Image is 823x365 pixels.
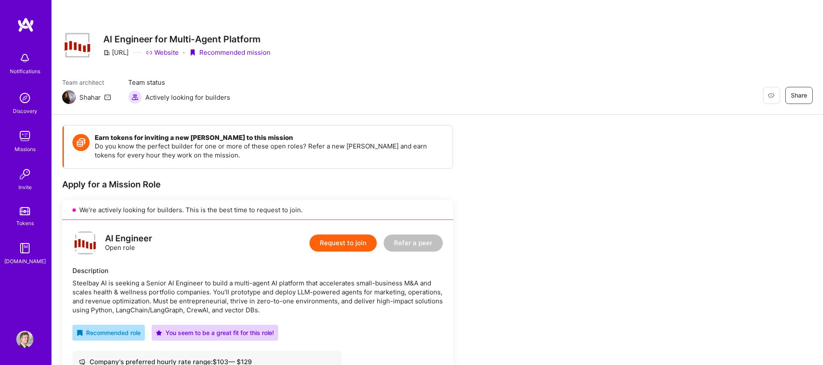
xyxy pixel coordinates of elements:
[72,266,443,275] div: Description
[14,331,36,348] a: User Avatar
[384,234,443,252] button: Refer a peer
[146,48,179,57] a: Website
[189,49,196,56] i: icon PurpleRibbon
[16,50,33,67] img: bell
[785,87,813,104] button: Share
[13,107,37,116] div: Discovery
[20,207,30,215] img: tokens
[16,128,33,145] img: teamwork
[77,328,141,337] div: Recommended role
[79,359,85,365] i: icon Cash
[15,145,36,154] div: Missions
[145,93,230,102] span: Actively looking for builders
[72,230,98,256] img: logo
[104,94,111,101] i: icon Mail
[103,48,129,57] div: [URL]
[156,328,274,337] div: You seem to be a great fit for this role!
[72,134,90,151] img: Token icon
[156,330,162,336] i: icon PurpleStar
[791,91,807,100] span: Share
[189,48,270,57] div: Recommended mission
[105,234,152,252] div: Open role
[95,142,444,160] p: Do you know the perfect builder for one or more of these open roles? Refer a new [PERSON_NAME] an...
[17,17,34,33] img: logo
[309,234,377,252] button: Request to join
[16,331,33,348] img: User Avatar
[128,78,230,87] span: Team status
[103,49,110,56] i: icon CompanyGray
[16,166,33,183] img: Invite
[62,90,76,104] img: Team Architect
[105,234,152,243] div: AI Engineer
[77,330,83,336] i: icon RecommendedBadge
[79,93,101,102] div: Shahar
[128,90,142,104] img: Actively looking for builders
[10,67,40,76] div: Notifications
[62,200,453,220] div: We’re actively looking for builders. This is the best time to request to join.
[62,179,453,190] div: Apply for a Mission Role
[95,134,444,142] h4: Earn tokens for inviting a new [PERSON_NAME] to this mission
[103,34,270,45] h3: AI Engineer for Multi-Agent Platform
[62,32,93,59] img: Company Logo
[16,219,34,228] div: Tokens
[62,78,111,87] span: Team architect
[72,279,443,315] div: Steelbay AI is seeking a Senior AI Engineer to build a multi-agent AI platform that accelerates s...
[4,257,46,266] div: [DOMAIN_NAME]
[183,48,185,57] div: ·
[16,240,33,257] img: guide book
[768,92,775,99] i: icon EyeClosed
[18,183,32,192] div: Invite
[16,89,33,107] img: discovery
